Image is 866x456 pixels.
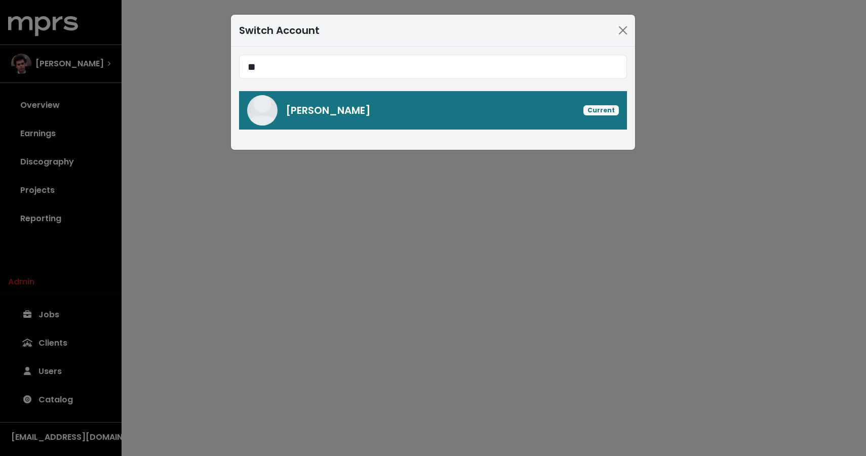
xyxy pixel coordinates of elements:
[583,105,619,115] span: Current
[286,103,371,118] span: [PERSON_NAME]
[247,95,278,126] img: Jeff Gunnell
[615,22,631,38] button: Close
[239,91,627,130] a: Jeff Gunnell[PERSON_NAME]Current
[239,55,627,79] input: Search accounts
[239,23,320,38] div: Switch Account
